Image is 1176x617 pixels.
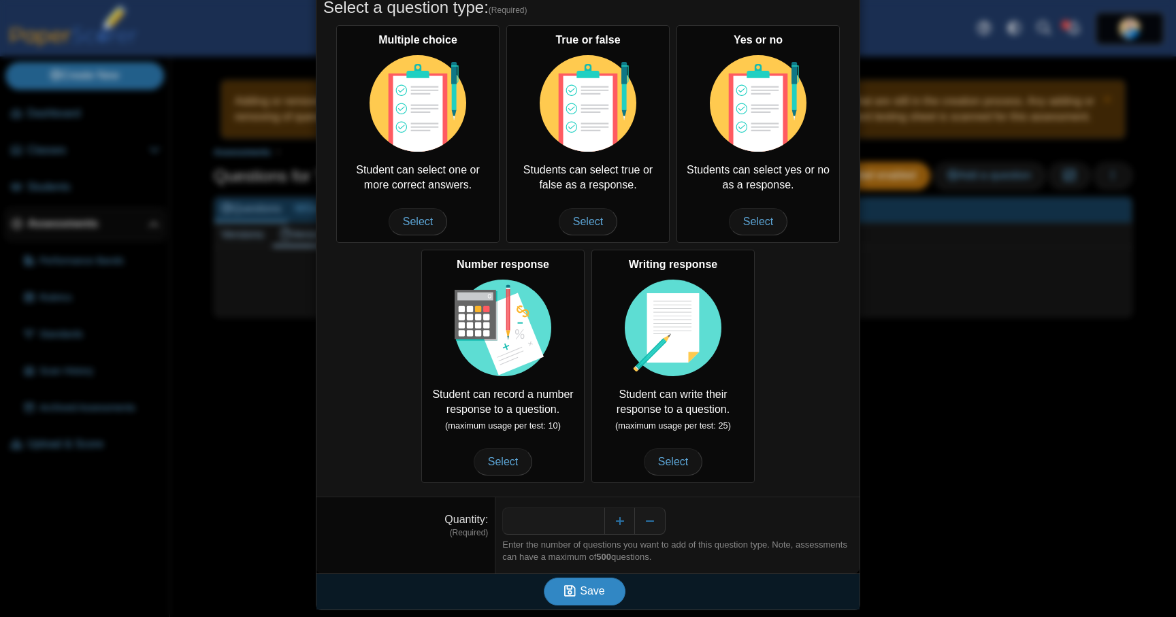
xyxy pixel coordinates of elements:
div: Enter the number of questions you want to add of this question type. Note, assessments can have a... [502,539,853,563]
div: Students can select yes or no as a response. [676,25,840,243]
span: Select [729,208,787,235]
div: Student can record a number response to a question. [421,250,585,482]
img: item-type-multiple-choice.svg [710,55,806,152]
button: Increase [604,507,635,535]
img: item-type-multiple-choice.svg [370,55,466,152]
button: Decrease [635,507,666,535]
div: Students can select true or false as a response. [506,25,670,243]
span: Select [644,448,702,476]
img: item-type-number-response.svg [455,280,551,376]
small: (maximum usage per test: 25) [615,420,731,431]
div: Student can write their response to a question. [591,250,755,482]
span: Select [559,208,617,235]
b: Writing response [629,259,717,270]
img: item-type-multiple-choice.svg [540,55,636,152]
button: Save [544,578,625,605]
b: Number response [457,259,549,270]
span: Save [580,585,604,597]
b: Yes or no [734,34,783,46]
b: Multiple choice [378,34,457,46]
small: (maximum usage per test: 10) [445,420,561,431]
b: 500 [596,552,611,562]
div: Student can select one or more correct answers. [336,25,500,243]
span: Select [474,448,532,476]
img: item-type-writing-response.svg [625,280,721,376]
span: Select [389,208,447,235]
label: Quantity [444,514,488,525]
span: (Required) [489,5,527,16]
b: True or false [555,34,620,46]
dfn: (Required) [323,527,488,539]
